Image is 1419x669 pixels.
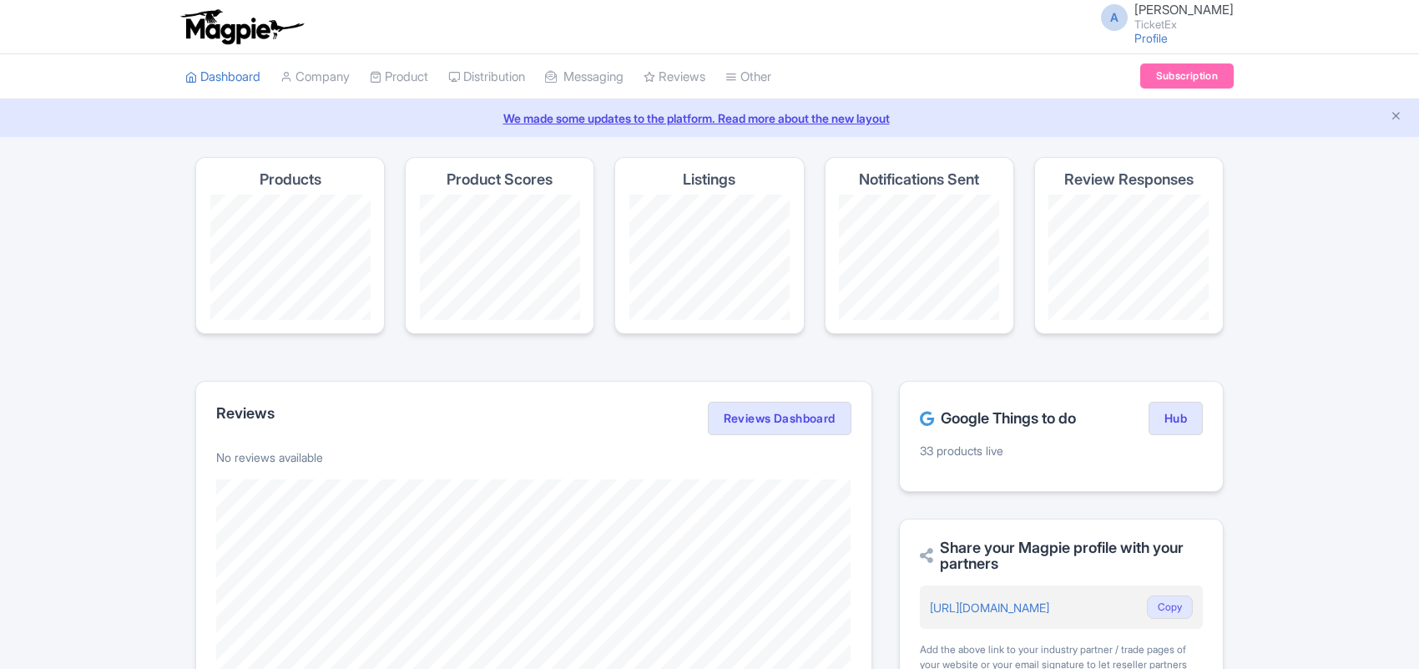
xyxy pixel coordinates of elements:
[683,171,735,188] h4: Listings
[10,109,1409,127] a: We made some updates to the platform. Read more about the new layout
[725,54,771,100] a: Other
[448,54,525,100] a: Distribution
[1390,108,1402,127] button: Close announcement
[370,54,428,100] a: Product
[708,402,851,435] a: Reviews Dashboard
[1134,31,1168,45] a: Profile
[185,54,260,100] a: Dashboard
[1101,4,1128,31] span: A
[644,54,705,100] a: Reviews
[1149,402,1203,435] a: Hub
[1134,19,1234,30] small: TicketEx
[920,540,1203,573] h2: Share your Magpie profile with your partners
[216,449,851,466] p: No reviews available
[1091,3,1234,30] a: A [PERSON_NAME] TicketEx
[260,171,321,188] h4: Products
[859,171,979,188] h4: Notifications Sent
[1134,2,1234,18] span: [PERSON_NAME]
[930,601,1049,615] a: [URL][DOMAIN_NAME]
[920,442,1203,459] p: 33 products live
[177,8,306,45] img: logo-ab69f6fb50320c5b225c76a69d11143b.png
[1064,171,1194,188] h4: Review Responses
[545,54,624,100] a: Messaging
[280,54,350,100] a: Company
[1140,63,1234,89] a: Subscription
[920,410,1076,427] h2: Google Things to do
[216,405,275,422] h2: Reviews
[1147,596,1193,619] button: Copy
[447,171,553,188] h4: Product Scores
